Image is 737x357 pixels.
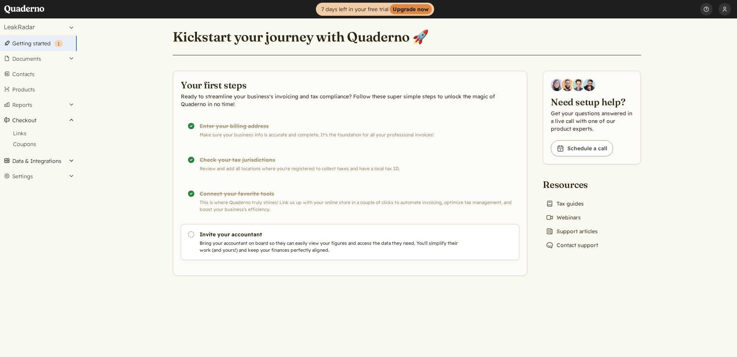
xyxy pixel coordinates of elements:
[551,96,633,108] h2: Need setup help?
[543,212,584,223] a: Webinars
[572,79,585,91] img: Ivo Oltmans, Business Developer at Quaderno
[316,3,434,16] a: 7 days left in your free trialUpgrade now
[543,198,587,209] a: Tax guides
[562,79,574,91] img: Jairo Fumero, Account Executive at Quaderno
[390,4,432,14] strong: Upgrade now
[173,28,429,45] h1: Kickstart your journey with Quaderno 🚀
[200,231,461,238] h3: Invite your accountant
[583,79,595,91] img: Javier Rubio, DevRel at Quaderno
[200,240,461,254] p: Bring your accountant on board so they can easily view your figures and access the data they need...
[543,240,601,251] a: Contact support
[181,79,519,91] h2: Your first steps
[551,79,563,91] img: Diana Carrasco, Account Executive at Quaderno
[181,224,519,260] a: Invite your accountant Bring your accountant on board so they can easily view your figures and ac...
[181,93,519,108] p: Ready to streamline your business's invoicing and tax compliance? Follow these super simple steps...
[543,178,601,191] h2: Resources
[58,41,60,46] span: 1
[551,110,633,133] p: Get your questions answered in a live call with one of our product experts.
[551,140,613,156] a: Schedule a call
[543,226,601,237] a: Support articles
